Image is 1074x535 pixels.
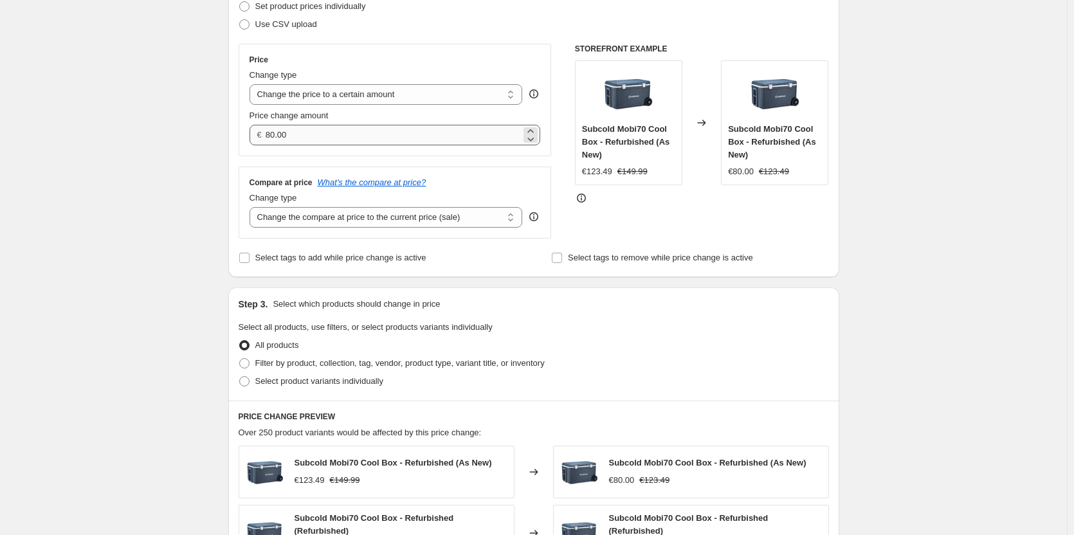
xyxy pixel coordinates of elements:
[257,130,262,140] span: €
[295,474,325,487] div: €123.49
[575,44,829,54] h6: STOREFRONT EXAMPLE
[255,1,366,11] span: Set product prices individually
[568,253,753,262] span: Select tags to remove while price change is active
[239,428,482,437] span: Over 250 product variants would be affected by this price change:
[250,177,313,188] h3: Compare at price
[318,177,426,187] button: What's the compare at price?
[255,253,426,262] span: Select tags to add while price change is active
[527,210,540,223] div: help
[250,70,297,80] span: Change type
[330,474,360,487] strike: €149.99
[250,55,268,65] h3: Price
[246,453,284,491] img: Subcold_Mobi_70L_Portable_Cooler_Box_80x.jpg
[295,458,492,467] span: Subcold Mobi70 Cool Box - Refurbished (As New)
[239,298,268,311] h2: Step 3.
[759,165,789,178] strike: €123.49
[527,87,540,100] div: help
[728,165,754,178] div: €80.00
[609,474,635,487] div: €80.00
[582,124,670,159] span: Subcold Mobi70 Cool Box - Refurbished (As New)
[255,19,317,29] span: Use CSV upload
[639,474,669,487] strike: €123.49
[250,193,297,203] span: Change type
[582,165,612,178] div: €123.49
[609,458,806,467] span: Subcold Mobi70 Cool Box - Refurbished (As New)
[266,125,521,145] input: 80.00
[239,322,493,332] span: Select all products, use filters, or select products variants individually
[239,412,829,422] h6: PRICE CHANGE PREVIEW
[749,68,801,119] img: Subcold_Mobi_70L_Portable_Cooler_Box_80x.jpg
[250,111,329,120] span: Price change amount
[617,165,648,178] strike: €149.99
[255,376,383,386] span: Select product variants individually
[255,340,299,350] span: All products
[255,358,545,368] span: Filter by product, collection, tag, vendor, product type, variant title, or inventory
[603,68,654,119] img: Subcold_Mobi_70L_Portable_Cooler_Box_80x.jpg
[560,453,599,491] img: Subcold_Mobi_70L_Portable_Cooler_Box_80x.jpg
[273,298,440,311] p: Select which products should change in price
[728,124,816,159] span: Subcold Mobi70 Cool Box - Refurbished (As New)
